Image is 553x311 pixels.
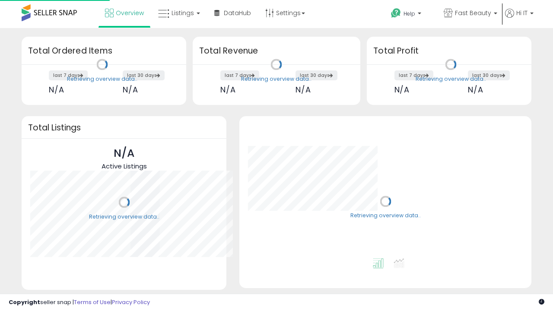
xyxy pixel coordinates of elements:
[416,75,486,83] div: Retrieving overview data..
[404,10,415,17] span: Help
[350,212,421,220] div: Retrieving overview data..
[112,298,150,306] a: Privacy Policy
[172,9,194,17] span: Listings
[89,213,159,221] div: Retrieving overview data..
[224,9,251,17] span: DataHub
[391,8,401,19] i: Get Help
[9,298,150,307] div: seller snap | |
[74,298,111,306] a: Terms of Use
[384,1,436,28] a: Help
[67,75,137,83] div: Retrieving overview data..
[116,9,144,17] span: Overview
[505,9,534,28] a: Hi IT
[9,298,40,306] strong: Copyright
[455,9,491,17] span: Fast Beauty
[516,9,528,17] span: Hi IT
[241,75,311,83] div: Retrieving overview data..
